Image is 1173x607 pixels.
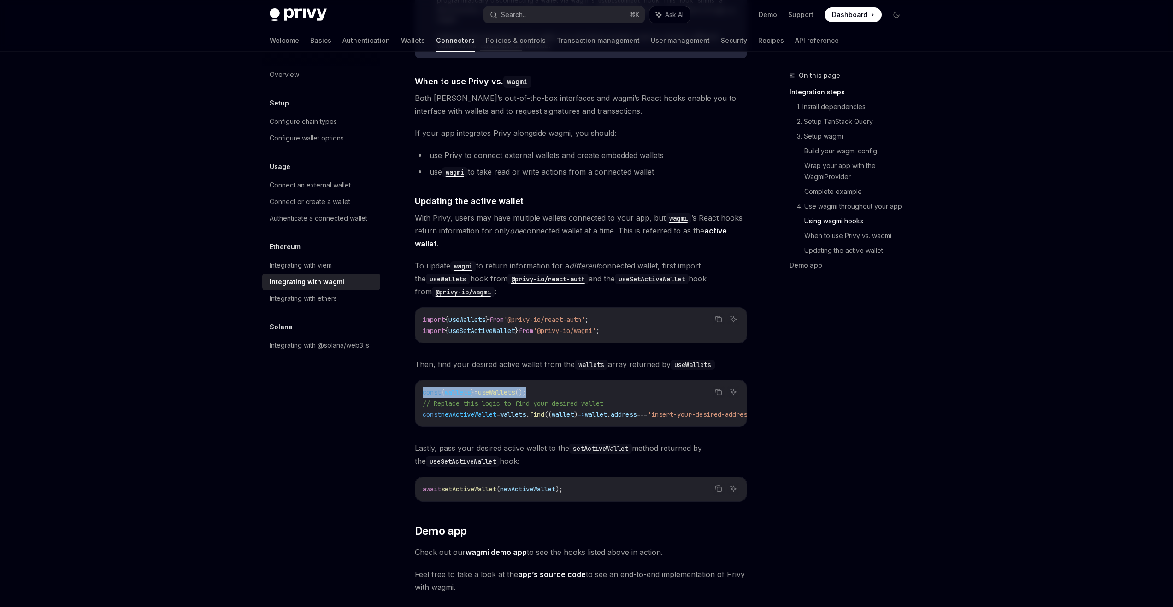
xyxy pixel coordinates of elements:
[262,257,380,274] a: Integrating with viem
[262,130,380,146] a: Configure wallet options
[649,6,690,23] button: Ask AI
[611,410,637,419] span: address
[596,327,600,335] span: ;
[441,410,496,419] span: newActiveWallet
[533,327,596,335] span: '@privy-io/wagmi'
[262,337,380,354] a: Integrating with @solana/web3.js
[804,184,911,199] a: Complete example
[415,568,747,594] span: Feel free to take a look at the to see an end-to-end implementation of Privy with wagmi.
[889,7,904,22] button: Toggle dark mode
[445,327,448,335] span: {
[270,98,289,109] h5: Setup
[450,261,476,270] a: wagmi
[474,388,478,397] span: =
[270,321,293,333] h5: Solana
[526,410,530,419] span: .
[426,274,470,284] code: useWallets
[500,485,555,493] span: newActiveWallet
[727,386,739,398] button: Ask AI
[415,546,747,559] span: Check out our to see the hooks listed above in action.
[758,29,784,52] a: Recipes
[401,29,425,52] a: Wallets
[799,70,840,81] span: On this page
[415,524,467,538] span: Demo app
[441,388,445,397] span: {
[825,7,882,22] a: Dashboard
[270,213,367,224] div: Authenticate a connected wallet
[262,210,380,227] a: Authenticate a connected wallet
[415,127,747,140] span: If your app integrates Privy alongside wagmi, you should:
[797,199,911,214] a: 4. Use wagmi throughout your app
[804,243,911,258] a: Updating the active wallet
[262,66,380,83] a: Overview
[262,290,380,307] a: Integrating with ethers
[270,276,344,287] div: Integrating with wagmi
[489,315,504,324] span: from
[466,548,527,557] a: wagmi demo app
[270,241,301,252] h5: Ethereum
[555,485,563,493] span: );
[262,193,380,210] a: Connect or create a wallet
[448,315,485,324] span: useWallets
[544,410,552,419] span: ((
[415,195,524,207] span: Updating the active wallet
[518,570,586,579] a: app’s source code
[666,213,691,223] code: wagmi
[270,260,332,271] div: Integrating with viem
[432,287,495,297] code: @privy-io/wagmi
[500,410,526,419] span: wallets
[478,388,515,397] span: useWallets
[262,177,380,193] a: Connect an external wallet
[615,274,689,284] code: useSetActiveWallet
[270,340,369,351] div: Integrating with @solana/web3.js
[415,442,747,467] span: Lastly, pass your desired active wallet to the method returned by the hook:
[804,214,911,228] a: Using wagmi hooks
[665,10,684,19] span: Ask AI
[415,75,531,88] span: When to use Privy vs.
[607,410,611,419] span: .
[415,211,747,250] span: With Privy, users may have multiple wallets connected to your app, but ’s React hooks return info...
[797,99,911,114] a: 1. Install dependencies
[637,410,648,419] span: ===
[727,313,739,325] button: Ask AI
[651,29,710,52] a: User management
[713,483,725,495] button: Copy the contents from the code block
[270,161,290,172] h5: Usage
[496,410,500,419] span: =
[423,399,603,408] span: // Replace this logic to find your desired wallet
[496,485,500,493] span: (
[415,259,747,298] span: To update to return information for a connected wallet, first import the hook from and the hook f...
[310,29,331,52] a: Basics
[270,293,337,304] div: Integrating with ethers
[666,213,691,222] a: wagmi
[423,315,445,324] span: import
[262,113,380,130] a: Configure chain types
[445,315,448,324] span: {
[426,456,500,467] code: useSetActiveWallet
[504,315,585,324] span: '@privy-io/react-auth'
[569,261,598,270] em: different
[797,114,911,129] a: 2. Setup TanStack Query
[342,29,390,52] a: Authentication
[713,313,725,325] button: Copy the contents from the code block
[415,358,747,371] span: Then, find your desired active wallet from the array returned by
[486,29,546,52] a: Policies & controls
[721,29,747,52] a: Security
[507,274,589,284] code: @privy-io/react-auth
[804,144,911,158] a: Build your wagmi config
[442,167,468,176] a: wagmi
[804,158,911,184] a: Wrap your app with the WagmiProvider
[832,10,867,19] span: Dashboard
[507,274,589,283] a: @privy-io/react-auth
[483,6,645,23] button: Search...⌘K
[727,483,739,495] button: Ask AI
[630,11,639,18] span: ⌘ K
[423,410,441,419] span: const
[445,388,471,397] span: wallets
[797,129,911,144] a: 3. Setup wagmi
[471,388,474,397] span: }
[552,410,574,419] span: wallet
[270,133,344,144] div: Configure wallet options
[270,196,350,207] div: Connect or create a wallet
[713,386,725,398] button: Copy the contents from the code block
